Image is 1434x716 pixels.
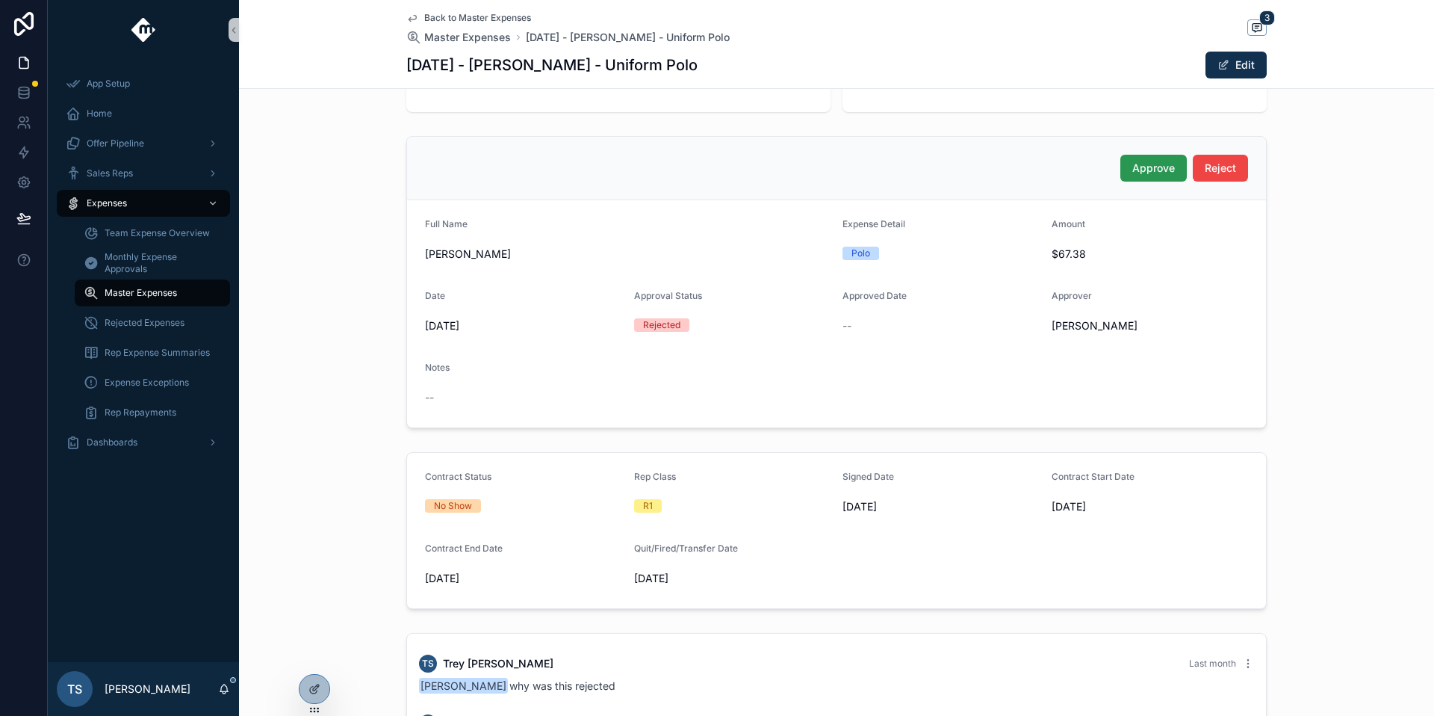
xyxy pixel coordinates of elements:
[634,571,831,586] span: [DATE]
[1189,658,1236,669] span: Last month
[105,251,215,275] span: Monthly Expense Approvals
[1205,52,1267,78] button: Edit
[434,499,472,513] div: No Show
[425,571,622,586] span: [DATE]
[75,280,230,306] a: Master Expenses
[406,12,531,24] a: Back to Master Expenses
[105,407,176,419] span: Rep Repayments
[75,250,230,277] a: Monthly Expense Approvals
[443,656,553,671] span: Trey [PERSON_NAME]
[842,290,907,301] span: Approved Date
[424,30,511,45] span: Master Expenses
[1205,161,1236,176] span: Reject
[1052,471,1135,482] span: Contract Start Date
[634,543,738,554] span: Quit/Fired/Transfer Date
[425,290,445,301] span: Date
[634,290,702,301] span: Approval Status
[425,390,434,405] span: --
[425,218,468,229] span: Full Name
[57,190,230,217] a: Expenses
[424,12,531,24] span: Back to Master Expenses
[105,347,210,359] span: Rep Expense Summaries
[105,682,190,697] p: [PERSON_NAME]
[87,197,127,209] span: Expenses
[105,317,184,329] span: Rejected Expenses
[634,471,676,482] span: Rep Class
[87,436,137,448] span: Dashboards
[105,377,189,389] span: Expense Exceptions
[57,160,230,187] a: Sales Reps
[87,78,130,90] span: App Setup
[87,108,112,120] span: Home
[131,18,156,42] img: App logo
[842,499,1040,514] span: [DATE]
[425,362,450,373] span: Notes
[1247,19,1267,38] button: 3
[75,369,230,396] a: Expense Exceptions
[643,499,653,513] div: R1
[1052,247,1249,262] span: $67.38
[406,30,511,45] a: Master Expenses
[1259,10,1275,25] span: 3
[1120,155,1187,182] button: Approve
[87,167,133,179] span: Sales Reps
[57,100,230,127] a: Home
[1052,318,1249,333] span: [PERSON_NAME]
[419,678,508,694] span: [PERSON_NAME]
[1193,155,1248,182] button: Reject
[105,227,210,239] span: Team Expense Overview
[419,679,615,692] span: why was this rejected
[526,30,730,45] a: [DATE] - [PERSON_NAME] - Uniform Polo
[425,247,831,262] span: [PERSON_NAME]
[842,218,905,229] span: Expense Detail
[87,138,144,149] span: Offer Pipeline
[75,339,230,366] a: Rep Expense Summaries
[422,658,434,670] span: TS
[105,287,177,299] span: Master Expenses
[406,55,698,75] h1: [DATE] - [PERSON_NAME] - Uniform Polo
[842,471,894,482] span: Signed Date
[1052,290,1092,301] span: Approver
[75,399,230,426] a: Rep Repayments
[75,309,230,336] a: Rejected Expenses
[1052,218,1085,229] span: Amount
[425,543,503,554] span: Contract End Date
[48,60,239,475] div: scrollable content
[75,220,230,247] a: Team Expense Overview
[1052,499,1249,514] span: [DATE]
[851,247,870,260] div: Polo
[57,70,230,97] a: App Setup
[1132,161,1175,176] span: Approve
[57,429,230,456] a: Dashboards
[842,318,851,333] span: --
[425,471,491,482] span: Contract Status
[643,318,680,332] div: Rejected
[425,318,622,333] span: [DATE]
[67,680,82,698] span: TS
[57,130,230,157] a: Offer Pipeline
